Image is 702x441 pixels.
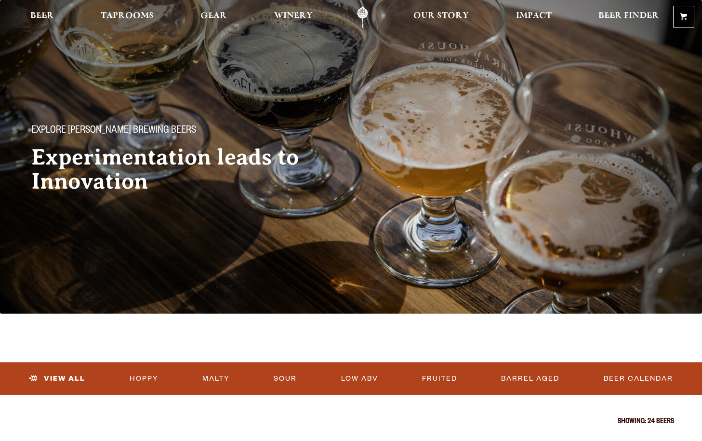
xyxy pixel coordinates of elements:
a: View All [25,368,89,390]
span: Taprooms [101,12,154,20]
a: Malty [199,368,234,390]
h2: Experimentation leads to Innovation [31,145,332,193]
a: Sour [270,368,301,390]
a: Beer Finder [592,6,665,28]
a: Our Story [407,6,475,28]
a: Odell Home [344,6,381,28]
a: Hoppy [126,368,162,390]
a: Beer [24,6,60,28]
p: Showing: 24 Beers [28,418,674,426]
a: Gear [194,6,233,28]
a: Fruited [418,368,461,390]
span: Impact [516,12,552,20]
a: Taprooms [94,6,160,28]
span: Beer [30,12,54,20]
span: Winery [274,12,313,20]
a: Impact [510,6,558,28]
a: Winery [268,6,319,28]
span: Our Story [413,12,469,20]
a: Low ABV [337,368,382,390]
a: Barrel Aged [497,368,563,390]
a: Beer Calendar [600,368,677,390]
span: Gear [200,12,227,20]
span: Beer Finder [598,12,659,20]
span: Explore [PERSON_NAME] Brewing Beers [31,125,196,138]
